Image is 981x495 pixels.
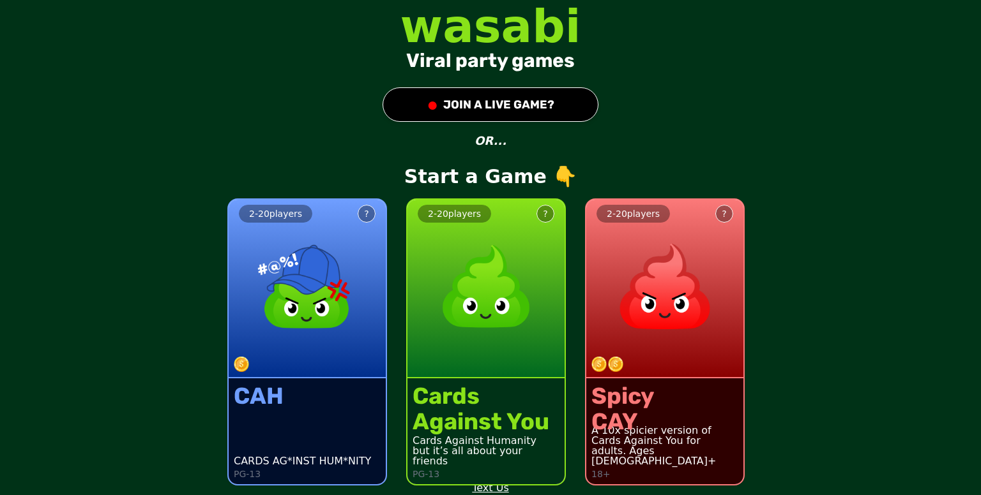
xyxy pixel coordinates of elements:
[413,436,559,446] div: Cards Against Humanity
[249,209,302,219] span: 2 - 20 players
[400,3,581,49] div: wasabi
[591,357,607,372] img: token
[607,209,660,219] span: 2 - 20 players
[406,49,575,72] div: Viral party games
[608,357,623,372] img: token
[234,469,261,479] p: PG-13
[591,383,654,409] div: Spicy
[234,456,371,466] div: CARDS AG*INST HUM*NITY
[413,446,559,466] div: but it’s all about your friends
[234,383,284,409] div: CAH
[591,425,738,466] div: A 10x spicier version of Cards Against You for adults. Ages [DEMOGRAPHIC_DATA]+
[715,205,733,223] button: ?
[428,209,481,219] span: 2 - 20 players
[430,230,542,343] img: product image
[383,87,598,122] button: ●JOIN A LIVE GAME?
[591,469,611,479] p: 18+
[536,205,554,223] button: ?
[251,230,363,343] img: product image
[364,207,369,220] div: ?
[358,205,376,223] button: ?
[413,383,549,409] div: Cards
[404,165,577,188] p: Start a Game 👇
[543,207,547,220] div: ?
[413,469,439,479] p: PG-13
[609,230,721,343] img: product image
[234,357,249,372] img: token
[722,207,726,220] div: ?
[413,409,549,434] div: Against You
[591,409,654,434] div: CAY
[475,132,506,150] p: OR...
[427,93,438,116] div: ●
